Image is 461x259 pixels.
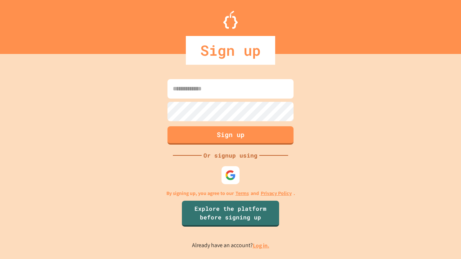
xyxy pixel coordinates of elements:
[166,190,295,197] p: By signing up, you agree to our and .
[253,242,269,249] a: Log in.
[261,190,292,197] a: Privacy Policy
[182,201,279,227] a: Explore the platform before signing up
[167,126,294,145] button: Sign up
[192,241,269,250] p: Already have an account?
[236,190,249,197] a: Terms
[186,36,275,65] div: Sign up
[225,170,236,181] img: google-icon.svg
[223,11,238,29] img: Logo.svg
[202,151,259,160] div: Or signup using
